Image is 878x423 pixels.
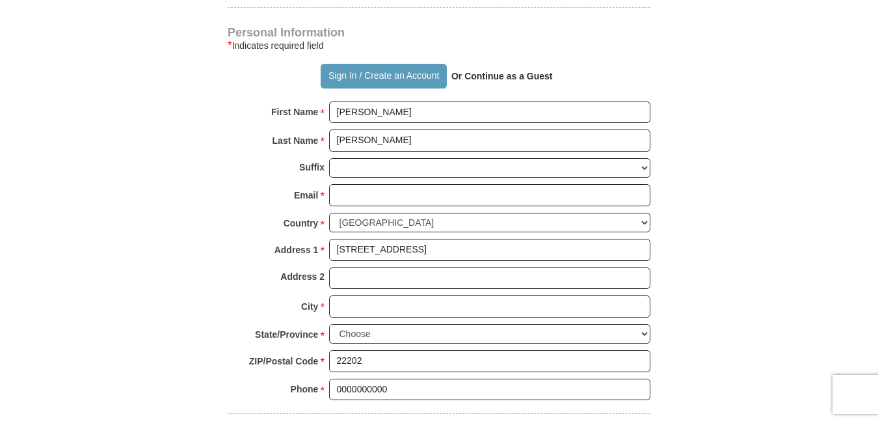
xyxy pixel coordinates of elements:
strong: Last Name [273,131,319,150]
strong: City [301,297,318,316]
strong: Country [284,214,319,232]
strong: Email [294,186,318,204]
strong: ZIP/Postal Code [249,352,319,370]
strong: Address 2 [280,267,325,286]
strong: Suffix [299,158,325,176]
strong: Or Continue as a Guest [451,71,553,81]
h4: Personal Information [228,27,650,38]
strong: Address 1 [274,241,319,259]
strong: State/Province [255,325,318,344]
strong: Phone [291,380,319,398]
div: Indicates required field [228,38,650,53]
strong: First Name [271,103,318,121]
button: Sign In / Create an Account [321,64,446,89]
